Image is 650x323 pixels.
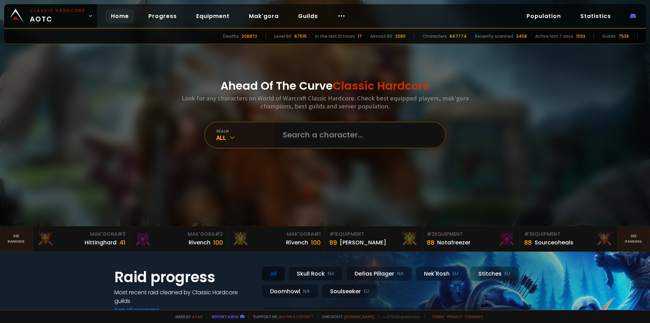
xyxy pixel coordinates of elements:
div: Mak'Gora [134,231,223,238]
div: Doomhowl [261,284,319,299]
div: 100 [213,238,223,247]
a: a fan [192,314,202,319]
div: Equipment [329,231,418,238]
div: Guilds [602,33,616,39]
span: AOTC [30,8,85,24]
a: Buy me a coffee [279,314,313,319]
a: Privacy [447,314,462,319]
div: All [216,134,275,142]
div: Rîvench [286,238,308,247]
a: #3Equipment88Sourceoheals [520,226,617,251]
div: Level 60 [274,33,292,39]
small: EU [452,270,458,277]
div: 2080 [395,33,406,39]
a: Consent [465,314,483,319]
h4: Most recent raid cleaned by Classic Hardcore guilds [114,288,253,305]
div: Mak'Gora [232,231,320,238]
span: v. d752d5 - production [379,314,420,319]
a: Mak'Gora#1Rîvench100 [227,226,325,251]
div: 206872 [242,33,257,39]
small: EU [504,270,510,277]
a: [DOMAIN_NAME] [344,314,374,319]
a: Home [105,9,135,23]
a: Progress [143,9,182,23]
div: Nek'Rosh [415,266,467,281]
div: 88 [427,238,434,247]
span: # 2 [427,231,435,237]
a: #1Equipment89[PERSON_NAME] [325,226,423,251]
div: Skull Rock [288,266,343,281]
a: Report a bug [212,314,239,319]
div: Characters [423,33,447,39]
input: Search a character... [279,123,437,147]
small: Classic Hardcore [30,8,85,14]
a: Mak'Gora#2Rivench100 [130,226,227,251]
a: Equipment [191,9,235,23]
span: Support me, [249,314,313,319]
div: Soulseeker [321,284,378,299]
a: Mak'gora [243,9,284,23]
div: Recently scanned [475,33,513,39]
small: EU [364,288,370,295]
span: # 3 [118,231,125,237]
small: NA [303,288,310,295]
span: # 1 [329,231,336,237]
a: #2Equipment88Notafreezer [423,226,520,251]
div: 89 [329,238,337,247]
a: See all progress [114,306,159,314]
span: Made by [171,314,202,319]
div: 100 [311,238,321,247]
div: 847774 [450,33,467,39]
a: Classic HardcoreAOTC [4,4,97,28]
div: Active last 7 days [535,33,573,39]
div: Hittinghard [85,238,116,247]
a: Population [521,9,566,23]
div: Mak'Gora [37,231,125,238]
span: # 3 [524,231,532,237]
div: In the last 12 hours [315,33,355,39]
span: Checkout [318,314,374,319]
h3: Look for any characters on World of Warcraft Classic Hardcore. Check best equipped players, mak'g... [179,94,471,110]
a: Seeranking [617,226,650,251]
div: 7538 [618,33,629,39]
div: Defias Pillager [346,266,413,281]
div: Equipment [524,231,613,238]
span: Classic Hardcore [333,78,430,93]
a: Guilds [293,9,323,23]
div: 3458 [516,33,527,39]
div: 11133 [576,33,585,39]
h1: Ahead Of The Curve [220,78,430,94]
span: # 1 [314,231,321,237]
small: NA [328,270,335,277]
div: 41 [119,238,125,247]
a: Mak'Gora#3Hittinghard41 [33,226,130,251]
div: 88 [524,238,532,247]
div: Equipment [427,231,515,238]
div: 67515 [294,33,307,39]
small: NA [397,270,404,277]
div: All [261,266,285,281]
div: Notafreezer [437,238,470,247]
div: 17 [358,33,362,39]
div: [PERSON_NAME] [340,238,386,247]
div: Sourceoheals [535,238,573,247]
div: Almost 60 [370,33,392,39]
div: Deaths [223,33,239,39]
div: realm [216,128,275,134]
span: # 2 [215,231,223,237]
div: Rivench [189,238,210,247]
h1: Raid progress [114,266,253,288]
div: Stitches [470,266,519,281]
a: Terms [432,314,444,319]
a: Statistics [575,9,616,23]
